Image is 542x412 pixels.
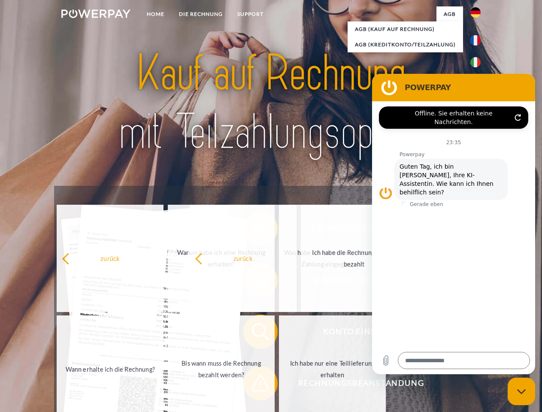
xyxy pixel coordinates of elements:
a: AGB (Kauf auf Rechnung) [348,21,463,37]
img: fr [470,35,481,45]
div: Ich habe die Rechnung bereits bezahlt [306,247,403,270]
img: de [470,7,481,18]
a: Home [139,6,172,22]
div: Bis wann muss die Rechnung bezahlt werden? [173,357,269,381]
iframe: Messaging-Fenster [372,74,535,374]
a: SUPPORT [230,6,271,22]
div: Wann erhalte ich die Rechnung? [62,363,158,375]
iframe: Schaltfläche zum Öffnen des Messaging-Fensters; Konversation läuft [508,378,535,405]
img: title-powerpay_de.svg [82,41,460,164]
a: AGB (Kreditkonto/Teilzahlung) [348,37,463,52]
img: it [470,57,481,67]
div: Warum habe ich eine Rechnung erhalten? [173,247,269,270]
img: logo-powerpay-white.svg [61,9,130,18]
div: Ich habe nur eine Teillieferung erhalten [284,357,381,381]
div: zurück [62,252,158,264]
div: zurück [195,252,291,264]
a: DIE RECHNUNG [172,6,230,22]
a: agb [436,6,463,22]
